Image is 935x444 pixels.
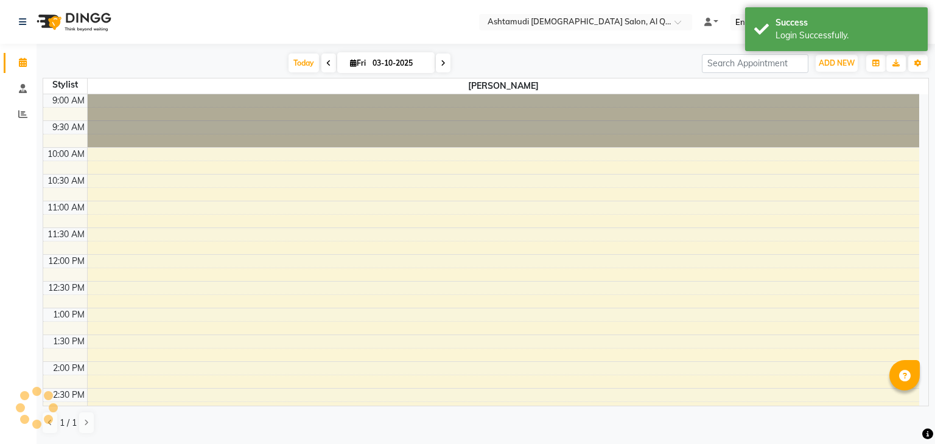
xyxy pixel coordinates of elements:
div: 2:00 PM [51,362,87,375]
input: 2025-10-03 [369,54,430,72]
button: ADD NEW [816,55,858,72]
div: 12:00 PM [46,255,87,268]
input: Search Appointment [702,54,808,73]
div: 11:00 AM [45,201,87,214]
img: logo [31,5,114,39]
div: 1:00 PM [51,308,87,321]
span: Fri [347,58,369,68]
div: 11:30 AM [45,228,87,241]
span: Today [289,54,319,72]
div: 1:30 PM [51,335,87,348]
div: Login Successfully. [776,29,919,42]
span: ADD NEW [819,58,855,68]
div: 9:00 AM [50,94,87,107]
div: Stylist [43,78,87,91]
div: 10:30 AM [45,175,87,187]
span: 1 / 1 [60,417,77,429]
div: Success [776,16,919,29]
div: 9:30 AM [50,121,87,134]
div: 12:30 PM [46,282,87,294]
div: 2:30 PM [51,389,87,401]
span: [PERSON_NAME] [88,78,920,94]
div: 10:00 AM [45,148,87,161]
